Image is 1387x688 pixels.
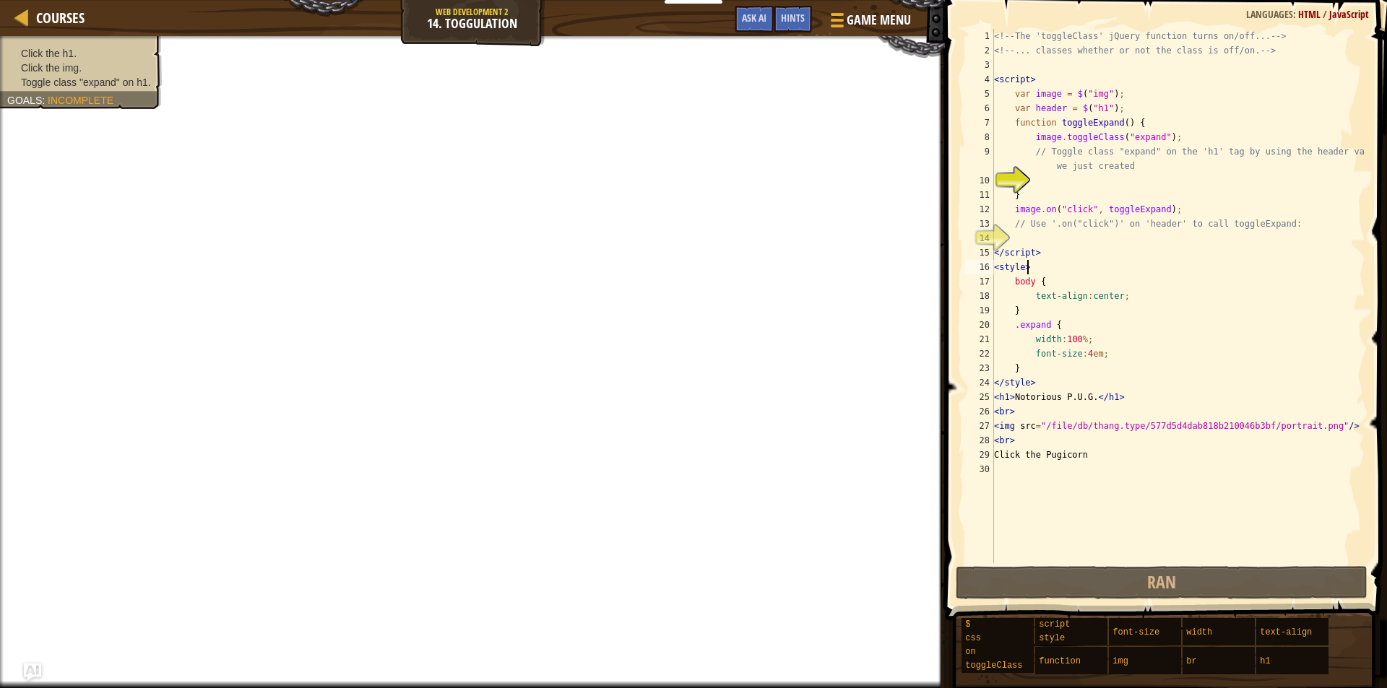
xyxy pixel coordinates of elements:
[1260,627,1312,637] span: text-align
[1147,570,1176,593] span: Ran
[1039,656,1081,666] span: function
[965,404,994,419] div: 26
[965,72,994,87] div: 4
[1293,7,1298,21] span: :
[965,29,994,43] div: 1
[819,6,920,40] button: Game Menu
[7,46,151,61] li: Click the h1.
[965,188,994,202] div: 11
[965,462,994,476] div: 30
[965,173,994,188] div: 10
[1112,656,1128,666] span: img
[1039,619,1070,630] span: script
[965,231,994,245] div: 14
[965,289,994,303] div: 18
[1112,627,1159,637] span: font-size
[7,95,42,106] span: Goals
[1186,656,1196,666] span: br
[965,375,994,390] div: 24
[965,116,994,130] div: 7
[7,75,151,90] li: Toggle class "expand" on h1.
[48,95,113,106] span: Incomplete
[965,318,994,332] div: 20
[965,87,994,101] div: 5
[21,77,151,88] span: Toggle class "expand" on h1.
[781,11,805,25] span: Hints
[965,260,994,274] div: 16
[965,433,994,448] div: 28
[24,663,41,681] button: Ask AI
[7,61,151,75] li: Click the img.
[1329,7,1369,21] span: JavaScript
[21,48,77,59] span: Click the h1.
[965,101,994,116] div: 6
[42,95,48,106] span: :
[965,448,994,462] div: 29
[1298,7,1323,21] span: HTML
[1260,656,1270,666] span: h1
[965,130,994,144] div: 8
[965,619,970,630] span: $
[21,62,82,74] span: Click the img.
[965,647,975,657] span: on
[965,144,994,173] div: 9
[965,661,1022,671] span: toggleClass
[965,347,994,361] div: 22
[1246,7,1293,21] span: Languages
[29,8,85,27] a: Courses
[965,202,994,217] div: 12
[965,361,994,375] div: 23
[847,11,911,30] span: Game Menu
[965,303,994,318] div: 19
[965,390,994,404] div: 25
[36,8,85,27] span: Courses
[965,274,994,289] div: 17
[1186,627,1212,637] span: width
[735,6,774,32] button: Ask AI
[742,11,766,25] span: Ask AI
[965,58,994,72] div: 3
[965,43,994,58] div: 2
[1323,7,1329,21] span: /
[965,332,994,347] div: 21
[965,419,994,433] div: 27
[956,566,1368,599] button: Ran
[965,245,994,260] div: 15
[965,633,981,643] span: css
[965,217,994,231] div: 13
[1039,633,1065,643] span: style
